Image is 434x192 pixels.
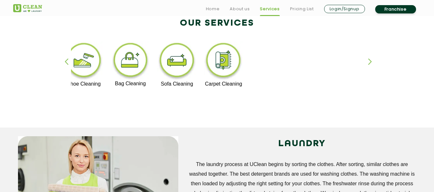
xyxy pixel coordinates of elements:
[13,4,42,12] img: UClean Laundry and Dry Cleaning
[204,41,243,81] img: carpet_cleaning_11zon.webp
[204,81,243,87] p: Carpet Cleaning
[290,5,314,13] a: Pricing List
[157,81,197,87] p: Sofa Cleaning
[230,5,250,13] a: About us
[64,41,104,81] img: shoe_cleaning_11zon.webp
[324,5,365,13] a: Login/Signup
[188,136,416,152] h2: LAUNDRY
[111,41,150,81] img: bag_cleaning_11zon.webp
[64,81,104,87] p: Shoe Cleaning
[375,5,416,13] a: Franchise
[111,81,150,87] p: Bag Cleaning
[206,5,220,13] a: Home
[157,41,197,81] img: sofa_cleaning_11zon.webp
[260,5,279,13] a: Services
